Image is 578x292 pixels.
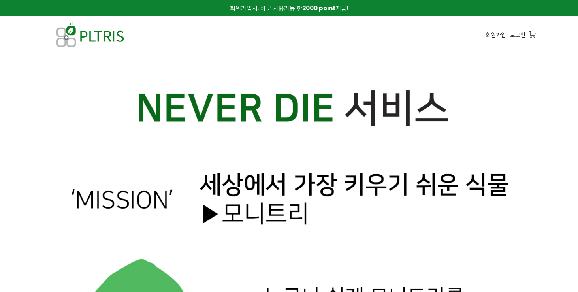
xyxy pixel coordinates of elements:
strong: 2000 point [302,4,335,12]
span: 회원가입시, 바로 사용가능 한 지급! [230,4,348,12]
a: 로그인 [510,30,525,39]
a: 회원가입 [486,30,506,39]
